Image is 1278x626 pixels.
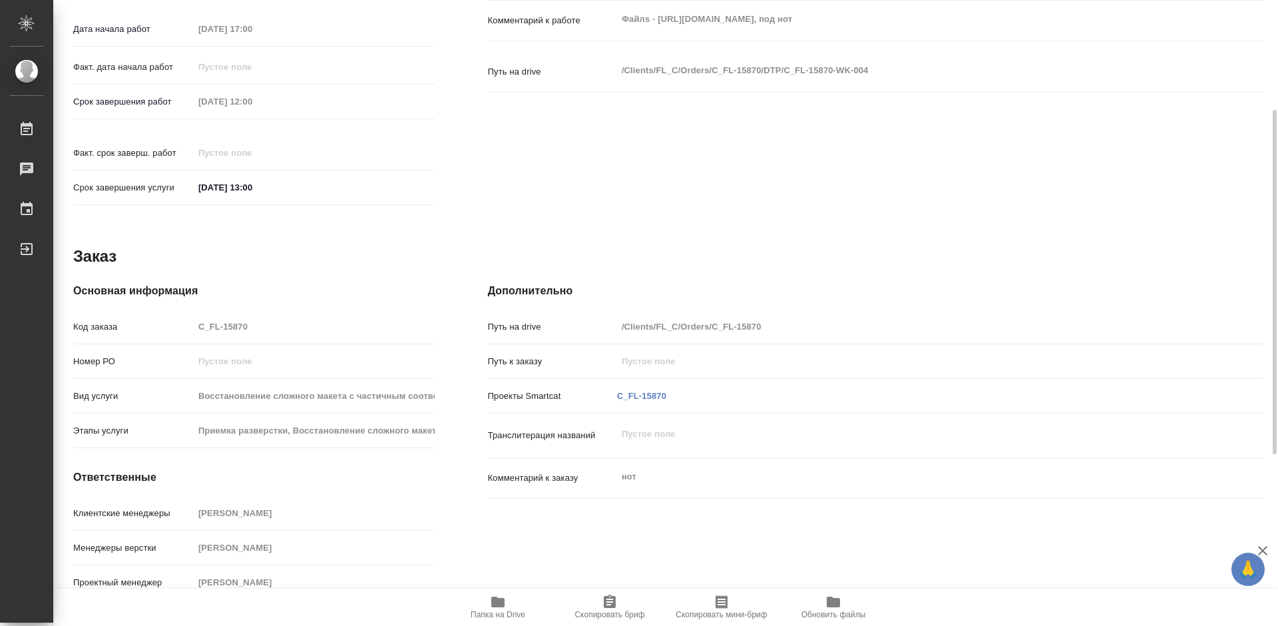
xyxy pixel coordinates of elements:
[617,8,1199,31] textarea: Файлs - [URL][DOMAIN_NAME], под нот
[617,59,1199,82] textarea: /Clients/FL_C/Orders/C_FL-15870/DTP/C_FL-15870-WK-004
[488,283,1263,299] h4: Дополнительно
[777,589,889,626] button: Обновить файлы
[73,246,116,267] h2: Заказ
[801,610,866,619] span: Обновить файлы
[73,61,194,74] p: Факт. дата начала работ
[73,355,194,368] p: Номер РО
[1231,553,1265,586] button: 🙏
[194,92,310,111] input: Пустое поле
[73,95,194,109] p: Срок завершения работ
[73,181,194,194] p: Срок завершения услуги
[488,471,617,485] p: Комментарий к заказу
[488,14,617,27] p: Комментарий к работе
[488,355,617,368] p: Путь к заказу
[73,320,194,334] p: Код заказа
[471,610,525,619] span: Папка на Drive
[194,421,435,440] input: Пустое поле
[676,610,767,619] span: Скопировать мини-бриф
[617,317,1199,336] input: Пустое поле
[1237,555,1259,583] span: 🙏
[73,147,194,160] p: Факт. срок заверш. работ
[488,429,617,442] p: Транслитерация названий
[442,589,554,626] button: Папка на Drive
[73,283,435,299] h4: Основная информация
[574,610,644,619] span: Скопировать бриф
[73,23,194,36] p: Дата начала работ
[73,507,194,520] p: Клиентские менеджеры
[617,352,1199,371] input: Пустое поле
[617,466,1199,488] textarea: нот
[194,352,435,371] input: Пустое поле
[194,317,435,336] input: Пустое поле
[194,386,435,406] input: Пустое поле
[194,178,310,197] input: ✎ Введи что-нибудь
[73,541,194,555] p: Менеджеры верстки
[194,19,310,39] input: Пустое поле
[73,469,435,485] h4: Ответственные
[488,65,617,79] p: Путь на drive
[73,424,194,438] p: Этапы услуги
[194,143,310,162] input: Пустое поле
[666,589,777,626] button: Скопировать мини-бриф
[617,391,666,401] a: C_FL-15870
[194,503,435,523] input: Пустое поле
[73,576,194,589] p: Проектный менеджер
[194,573,435,592] input: Пустое поле
[488,320,617,334] p: Путь на drive
[73,390,194,403] p: Вид услуги
[194,538,435,557] input: Пустое поле
[554,589,666,626] button: Скопировать бриф
[488,390,617,403] p: Проекты Smartcat
[194,57,310,77] input: Пустое поле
